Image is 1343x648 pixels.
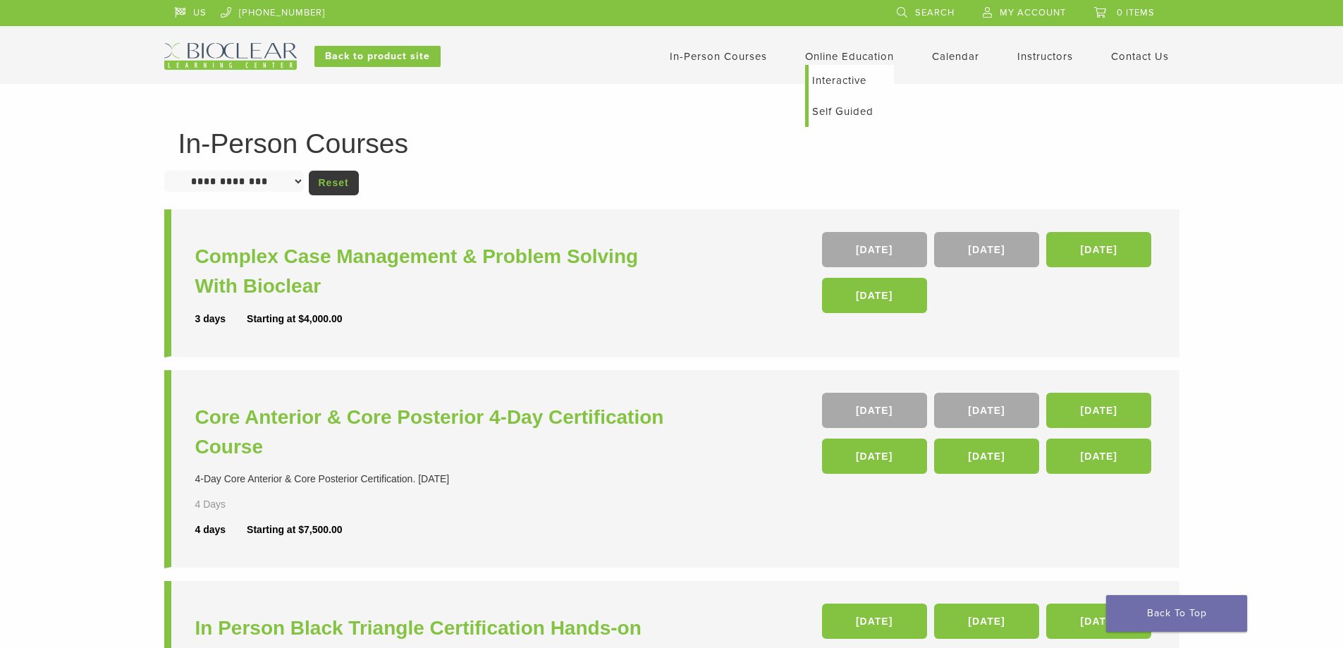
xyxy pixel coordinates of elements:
[195,242,675,301] a: Complex Case Management & Problem Solving With Bioclear
[247,522,342,537] div: Starting at $7,500.00
[934,393,1039,428] a: [DATE]
[822,393,927,428] a: [DATE]
[195,497,267,512] div: 4 Days
[670,50,767,63] a: In-Person Courses
[1046,232,1151,267] a: [DATE]
[915,7,955,18] span: Search
[932,50,979,63] a: Calendar
[314,46,441,67] a: Back to product site
[809,65,894,96] a: Interactive
[934,232,1039,267] a: [DATE]
[309,171,359,195] a: Reset
[1046,439,1151,474] a: [DATE]
[809,96,894,127] a: Self Guided
[178,130,1165,157] h1: In-Person Courses
[822,232,1155,320] div: , , ,
[822,604,927,639] a: [DATE]
[164,43,297,70] img: Bioclear
[1106,595,1247,632] a: Back To Top
[805,50,894,63] a: Online Education
[1111,50,1169,63] a: Contact Us
[195,522,247,537] div: 4 days
[822,232,927,267] a: [DATE]
[1046,393,1151,428] a: [DATE]
[822,439,927,474] a: [DATE]
[195,312,247,326] div: 3 days
[195,403,675,462] a: Core Anterior & Core Posterior 4-Day Certification Course
[1000,7,1066,18] span: My Account
[1046,604,1151,639] a: [DATE]
[1117,7,1155,18] span: 0 items
[822,278,927,313] a: [DATE]
[822,393,1155,481] div: , , , , ,
[195,472,675,487] div: 4-Day Core Anterior & Core Posterior Certification. [DATE]
[1017,50,1073,63] a: Instructors
[934,439,1039,474] a: [DATE]
[934,604,1039,639] a: [DATE]
[247,312,342,326] div: Starting at $4,000.00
